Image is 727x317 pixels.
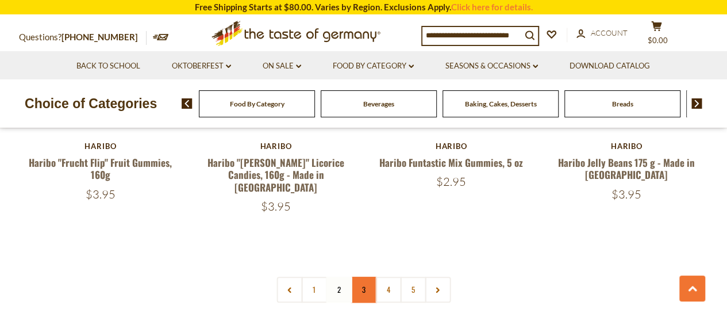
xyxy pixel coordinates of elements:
img: next arrow [691,98,702,109]
a: Haribo "[PERSON_NAME]" Licorice Candies, 160g - Made in [GEOGRAPHIC_DATA] [207,155,344,194]
a: On Sale [263,60,301,72]
span: $0.00 [648,36,668,45]
a: [PHONE_NUMBER] [61,32,138,42]
a: Back to School [76,60,140,72]
a: Click here for details. [451,2,533,12]
button: $0.00 [640,21,674,49]
img: previous arrow [182,98,193,109]
a: 4 [375,277,401,303]
a: Haribo "Frucht Flip" Fruit Gummies, 160g [29,155,172,182]
a: Haribo Funtastic Mix Gummies, 5 oz [379,155,523,170]
p: Questions? [19,30,147,45]
a: Haribo Jelly Beans 175 g - Made in [GEOGRAPHIC_DATA] [558,155,695,182]
a: Beverages [363,100,394,108]
a: Oktoberfest [172,60,231,72]
a: Download Catalog [570,60,650,72]
span: Account [591,28,628,37]
a: Baking, Cakes, Desserts [465,100,537,108]
a: 5 [400,277,426,303]
a: Food By Category [230,100,284,108]
div: Haribo [194,142,358,151]
span: $2.95 [436,174,466,189]
span: $3.95 [261,199,291,213]
div: Haribo [545,142,709,151]
a: Food By Category [333,60,414,72]
a: 3 [351,277,376,303]
span: $3.95 [86,187,116,201]
a: Breads [612,100,633,108]
a: Seasons & Occasions [445,60,538,72]
a: 1 [301,277,327,303]
a: Account [576,27,628,40]
span: $3.95 [611,187,641,201]
div: Haribo [19,142,183,151]
div: Haribo [370,142,533,151]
